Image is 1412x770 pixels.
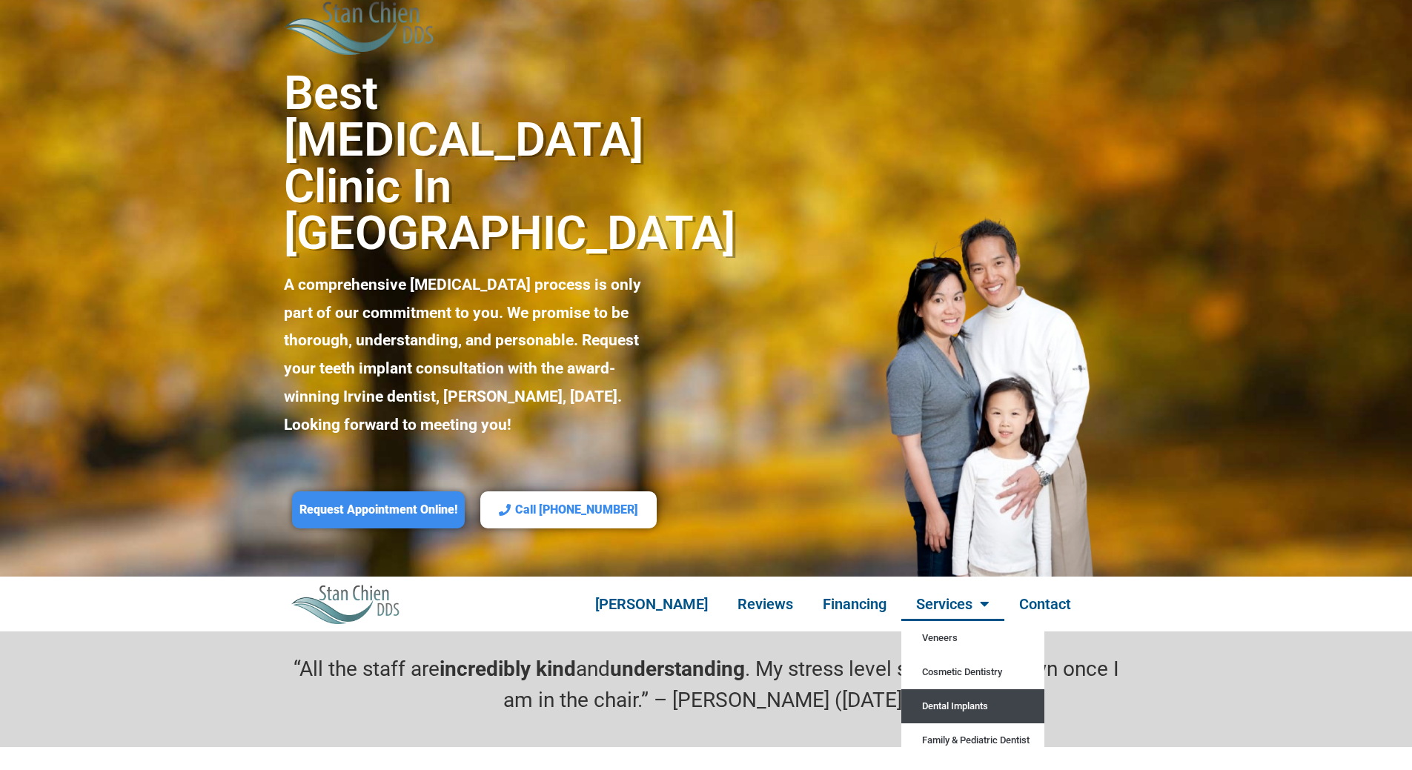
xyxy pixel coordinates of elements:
span: Request Appointment Online! [299,502,457,518]
h2: Best [MEDICAL_DATA] Clinic in [GEOGRAPHIC_DATA] [284,70,664,256]
strong: incredibly kind [440,657,576,681]
p: “All the staff are and . My stress level starts to go down once I am in the chair.” – [PERSON_NAM... [284,654,1129,716]
a: Services [901,587,1004,621]
a: [PERSON_NAME] [580,587,723,621]
img: Stan Chien DDS Best Irvine Dentist Logo [291,584,401,623]
a: Contact [1004,587,1086,621]
a: Call [PHONE_NUMBER] [480,491,657,529]
a: Veneers [901,621,1044,655]
a: Dental Implants [901,689,1044,723]
strong: understanding [610,657,745,681]
a: Cosmetic Dentistry [901,655,1044,689]
span: Call [PHONE_NUMBER] [515,502,638,518]
a: Family & Pediatric Dentist [901,723,1044,757]
a: Reviews [723,587,808,621]
p: A comprehensive [MEDICAL_DATA] process is only part of our commitment to you. We promise to be th... [284,271,664,439]
a: Financing [808,587,901,621]
nav: Menu [545,587,1121,621]
a: Request Appointment Online! [292,491,465,529]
